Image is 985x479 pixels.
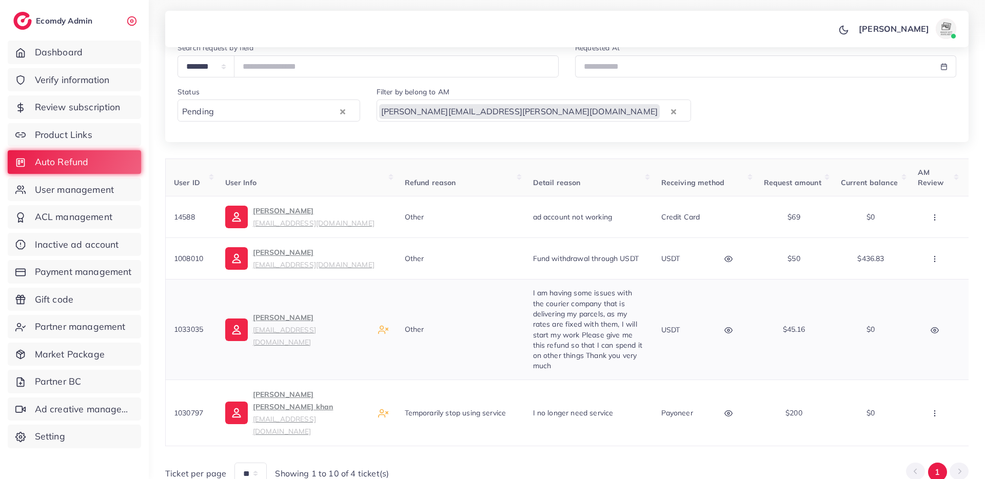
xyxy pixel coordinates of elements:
a: Ad creative management [8,397,141,421]
span: ACL management [35,210,112,224]
small: [EMAIL_ADDRESS][DOMAIN_NAME] [253,218,375,227]
span: Detail reason [533,178,581,187]
span: ad account not working [533,212,613,222]
p: Credit card [661,211,700,223]
a: [PERSON_NAME][EMAIL_ADDRESS][DOMAIN_NAME] [225,246,375,271]
span: Gift code [35,293,73,306]
span: Product Links [35,128,92,142]
p: USDT [661,324,680,336]
span: Partner BC [35,375,82,388]
span: Current balance [841,178,898,187]
a: [PERSON_NAME] [PERSON_NAME] khan[EMAIL_ADDRESS][DOMAIN_NAME] [225,388,370,437]
span: I am having some issues with the courier company that is delivering my parcels, as my rates are f... [533,288,642,370]
span: Temporarily stop using service [405,408,506,417]
a: logoEcomdy Admin [13,12,95,30]
div: Search for option [178,99,360,122]
span: AM Review [918,168,944,187]
span: Auto Refund [35,155,89,169]
span: 1033035 [174,325,203,334]
p: [PERSON_NAME] [253,205,375,229]
span: Refund reason [405,178,456,187]
span: Inactive ad account [35,238,119,251]
label: Status [178,87,200,97]
span: $0 [866,212,875,222]
p: USDT [661,252,680,265]
a: Partner management [8,315,141,338]
small: [EMAIL_ADDRESS][DOMAIN_NAME] [253,260,375,269]
span: [PERSON_NAME][EMAIL_ADDRESS][PERSON_NAME][DOMAIN_NAME] [379,104,660,119]
span: $0 [866,408,875,417]
a: Product Links [8,123,141,147]
label: Filter by belong to AM [377,87,450,97]
span: I no longer need service [533,408,614,417]
span: Other [405,325,424,334]
span: User management [35,183,114,196]
span: Pending [180,104,216,119]
span: Review subscription [35,101,121,114]
a: [PERSON_NAME]avatar [853,18,960,39]
a: User management [8,178,141,202]
span: Other [405,212,424,222]
button: Clear Selected [671,105,676,117]
span: Setting [35,430,65,443]
span: User ID [174,178,200,187]
span: $436.83 [857,254,884,263]
img: ic-user-info.36bf1079.svg [225,206,248,228]
h2: Ecomdy Admin [36,16,95,26]
small: [EMAIL_ADDRESS][DOMAIN_NAME] [253,325,316,346]
span: 1008010 [174,254,203,263]
a: Market Package [8,343,141,366]
a: Payment management [8,260,141,284]
input: Search for option [661,102,668,119]
div: Search for option [377,99,692,122]
span: Request amount [764,178,821,187]
span: $200 [785,408,802,417]
a: Auto Refund [8,150,141,174]
span: Ad creative management [35,403,133,416]
p: [PERSON_NAME] [253,311,370,348]
img: avatar [936,18,956,39]
p: [PERSON_NAME] [859,23,929,35]
span: 1030797 [174,408,203,417]
p: [PERSON_NAME] [253,246,375,271]
span: $50 [787,254,800,263]
a: Gift code [8,288,141,311]
span: $0 [866,325,875,334]
a: Setting [8,425,141,448]
span: Market Package [35,348,105,361]
a: Verify information [8,68,141,92]
small: [EMAIL_ADDRESS][DOMAIN_NAME] [253,414,316,435]
a: Dashboard [8,41,141,64]
a: [PERSON_NAME][EMAIL_ADDRESS][DOMAIN_NAME] [225,311,370,348]
span: 14588 [174,212,195,222]
span: Receiving method [661,178,725,187]
span: Dashboard [35,46,83,59]
span: $69 [787,212,800,222]
a: ACL management [8,205,141,229]
span: Payment management [35,265,132,278]
span: Other [405,254,424,263]
input: Search for option [217,102,337,119]
span: $45.16 [783,325,805,334]
p: payoneer [661,407,693,419]
span: Verify information [35,73,110,87]
button: Clear Selected [340,105,345,117]
a: Inactive ad account [8,233,141,256]
a: Partner BC [8,370,141,393]
a: [PERSON_NAME][EMAIL_ADDRESS][DOMAIN_NAME] [225,205,375,229]
img: ic-user-info.36bf1079.svg [225,402,248,424]
img: ic-user-info.36bf1079.svg [225,247,248,270]
img: logo [13,12,32,30]
img: ic-user-info.36bf1079.svg [225,318,248,341]
span: Fund withdrawal through USDT [533,254,639,263]
a: Review subscription [8,95,141,119]
span: Partner management [35,320,126,333]
span: User Info [225,178,257,187]
p: [PERSON_NAME] [PERSON_NAME] khan [253,388,370,437]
